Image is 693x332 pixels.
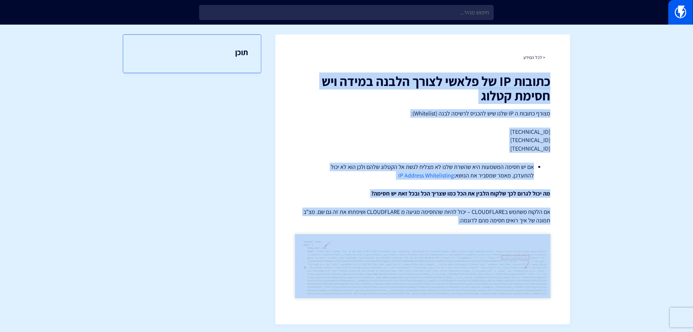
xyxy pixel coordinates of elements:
li: אם יש חסימה המשמעות היא שהשרת שלנו לא מצליח לגשת אל הקטלוג שלהם ולכן הוא לא יכול להתעדכן. מאמר שמ... [311,163,534,179]
a: IP Address Whitelisting [399,172,454,179]
strong: מה יכול לגרום לכך שלקוח הלבין את הכל כמו שצריך הכל ובכל זאת יש חסימה? [371,190,551,197]
h3: תוכן [136,48,248,56]
input: חיפוש מהיר... [199,5,494,20]
a: < לכל המידע [524,54,546,60]
h1: כתובות IP של פלאשי לצורך הלבנה במידה ויש חסימת קטלוג [295,74,551,103]
p: אם הלקוח משתמש בCLOUDFLARE – יכול להיות שהחסימה מגיעה מ CLOUDFLARE ושיפתחו את זה גם שם. מצ"ב תמונ... [295,208,551,224]
p: [TECHNICAL_ID] [TECHNICAL_ID] [TECHNICAL_ID] [295,128,551,153]
p: מצורף כתובות ה IP שלנו שיש להכניס לרשימה לבנה (Whitelist): [295,109,551,118]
